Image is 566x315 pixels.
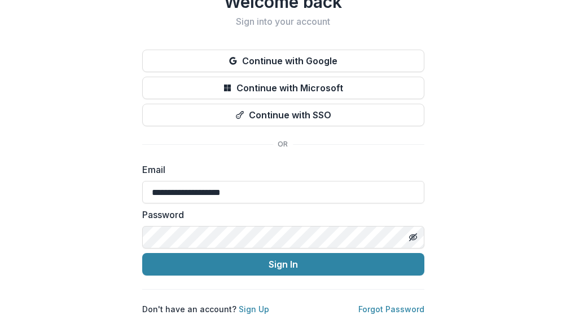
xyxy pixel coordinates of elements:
[239,304,269,314] a: Sign Up
[142,208,418,221] label: Password
[142,77,424,99] button: Continue with Microsoft
[142,16,424,27] h2: Sign into your account
[142,104,424,126] button: Continue with SSO
[142,163,418,176] label: Email
[142,303,269,315] p: Don't have an account?
[142,253,424,276] button: Sign In
[358,304,424,314] a: Forgot Password
[404,228,422,246] button: Toggle password visibility
[142,50,424,72] button: Continue with Google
